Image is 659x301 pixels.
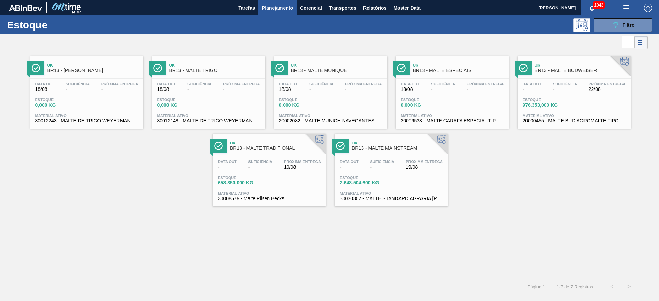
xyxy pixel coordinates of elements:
button: Filtro [594,18,652,32]
span: 658.850,000 KG [218,180,266,185]
span: - [340,165,359,170]
span: - [223,87,260,92]
span: - [248,165,272,170]
span: Ok [352,141,444,145]
span: - [101,87,138,92]
span: Material ativo [35,113,138,118]
img: Ícone [153,64,162,72]
span: BR13 - MALTE DE TRIGO WEYERMANN [47,68,140,73]
span: Filtro [623,22,635,28]
span: Relatórios [363,4,386,12]
span: Próxima Entrega [101,82,138,86]
button: < [603,278,621,295]
span: 0,000 KG [157,103,205,108]
span: 18/08 [279,87,298,92]
img: Ícone [275,64,284,72]
a: ÍconeOkBR13 - MALTE MAINSTREAMData out-Suficiência-Próxima Entrega19/08Estoque2.648.504,600 KGMat... [329,129,451,206]
img: Logout [644,4,652,12]
span: Próxima Entrega [406,160,443,164]
span: 0,000 KG [401,103,449,108]
span: BR13 - MALTE ESPECIAIS [413,68,506,73]
div: Pogramando: nenhum usuário selecionado [573,18,590,32]
span: - [345,87,382,92]
img: userActions [622,4,630,12]
span: Transportes [329,4,356,12]
a: ÍconeOkBR13 - MALTE MUNIQUEData out18/08Suficiência-Próxima Entrega-Estoque0,000 KGMaterial ativo... [269,51,391,129]
span: - [309,87,333,92]
span: Ok [535,63,627,67]
span: - [553,87,577,92]
span: 1043 [593,1,605,9]
span: BR13 - MALTE MAINSTREAM [352,146,444,151]
div: Visão em Lista [622,36,635,49]
span: Estoque [523,98,571,102]
span: Ok [413,63,506,67]
span: Ok [47,63,140,67]
span: 2.648.504,600 KG [340,180,388,185]
span: Suficiência [248,160,272,164]
span: 30012148 - MALTE DE TRIGO WEYERMANN BIG BAG AGRARIA [157,118,260,123]
span: 18/08 [401,87,420,92]
span: 0,000 KG [35,103,83,108]
span: 1 - 7 de 7 Registros [555,284,593,289]
span: - [370,165,394,170]
span: - [431,87,455,92]
span: Material ativo [218,191,321,195]
button: > [621,278,638,295]
span: Gerencial [300,4,322,12]
span: 976.353,000 KG [523,103,571,108]
img: Ícone [519,64,528,72]
img: Ícone [214,142,223,150]
button: Notificações [581,3,603,13]
span: Estoque [157,98,205,102]
a: ÍconeOkBR13 - MALTE TRADITIONALData out-Suficiência-Próxima Entrega19/08Estoque658.850,000 KGMate... [208,129,329,206]
span: Data out [35,82,54,86]
img: TNhmsLtSVTkK8tSr43FrP2fwEKptu5GPRR3wAAAABJRU5ErkJggg== [9,5,42,11]
span: - [523,87,542,92]
span: Suficiência [187,82,211,86]
span: Material ativo [401,113,504,118]
span: BR13 - MALTE BUDWEISER [535,68,627,73]
span: BR13 - MALTE MUNIQUE [291,68,384,73]
div: Visão em Cards [635,36,648,49]
span: - [467,87,504,92]
span: 18/08 [35,87,54,92]
img: Ícone [32,64,40,72]
span: Suficiência [309,82,333,86]
span: Material ativo [340,191,443,195]
span: 18/08 [157,87,176,92]
span: BR13 - MALTE TRADITIONAL [230,146,323,151]
span: 19/08 [406,165,443,170]
span: Estoque [279,98,327,102]
span: 19/08 [284,165,321,170]
span: Suficiência [431,82,455,86]
span: 20002082 - MALTE MUNICH NAVEGANTES [279,118,382,123]
span: 0,000 KG [279,103,327,108]
span: Ok [169,63,262,67]
span: Data out [401,82,420,86]
span: Data out [157,82,176,86]
span: 30030802 - MALTE STANDARD AGRARIA CAMPOS GERAIS [340,196,443,201]
span: Data out [218,160,237,164]
h1: Estoque [7,21,109,29]
span: Estoque [35,98,83,102]
span: Estoque [340,176,388,180]
img: Ícone [397,64,406,72]
span: Tarefas [238,4,255,12]
span: 20000455 - MALTE BUD AGROMALTE TIPO II GRANEL [523,118,626,123]
span: Suficiência [370,160,394,164]
span: 30008579 - Malte Pilsen Becks [218,196,321,201]
span: Ok [291,63,384,67]
a: ÍconeOkBR13 - [PERSON_NAME]Data out18/08Suficiência-Próxima Entrega-Estoque0,000 KGMaterial ativo... [25,51,147,129]
span: Estoque [401,98,449,102]
span: Material ativo [157,113,260,118]
a: ÍconeOkBR13 - MALTE ESPECIAISData out18/08Suficiência-Próxima Entrega-Estoque0,000 KGMaterial ati... [391,51,512,129]
span: Ok [230,141,323,145]
span: Próxima Entrega [345,82,382,86]
span: Próxima Entrega [223,82,260,86]
span: Página : 1 [528,284,545,289]
span: Próxima Entrega [589,82,626,86]
span: Master Data [393,4,420,12]
span: - [66,87,90,92]
span: 30012243 - MALTE DE TRIGO WEYERMANN GRANEL [35,118,138,123]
